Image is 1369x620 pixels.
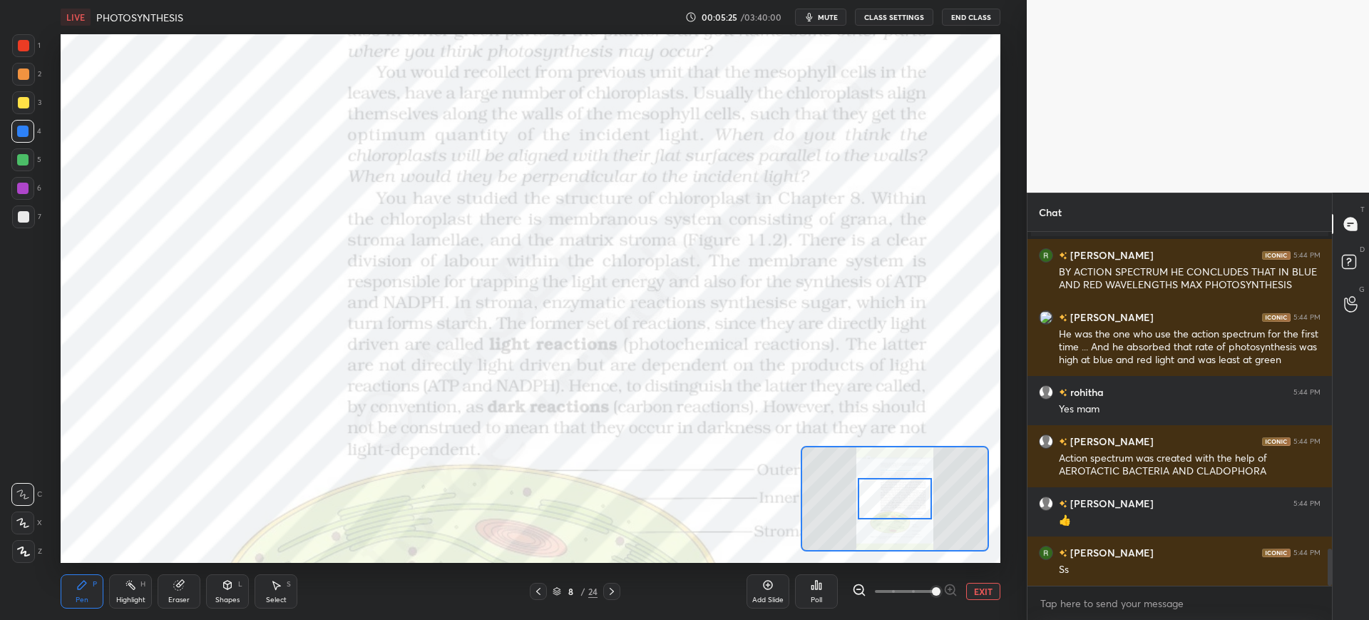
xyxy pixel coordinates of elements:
[1359,284,1365,295] p: G
[238,581,242,588] div: L
[1293,437,1321,446] div: 5:44 PM
[140,581,145,588] div: H
[116,596,145,604] div: Highlight
[1027,232,1332,586] div: grid
[1293,549,1321,557] div: 5:44 PM
[1059,563,1321,577] div: Ss
[1039,385,1053,400] img: default.png
[1262,549,1291,557] img: iconic-dark.1390631f.png
[1059,549,1067,557] img: no-rating-badge.077c3623.svg
[1293,313,1321,322] div: 5:44 PM
[1059,514,1321,528] div: 👍
[1027,193,1073,231] p: Chat
[11,120,41,143] div: 4
[581,587,585,596] div: /
[1262,251,1291,260] img: iconic-dark.1390631f.png
[1262,313,1291,322] img: iconic-dark.1390631f.png
[588,585,598,598] div: 24
[11,177,41,200] div: 6
[1067,496,1154,511] h6: [PERSON_NAME]
[1039,546,1053,560] img: 3
[1039,434,1053,449] img: default.png
[795,9,846,26] button: mute
[1059,389,1067,397] img: no-rating-badge.077c3623.svg
[818,12,838,22] span: mute
[1059,314,1067,322] img: no-rating-badge.077c3623.svg
[96,11,183,24] h4: PHOTOSYNTHESIS
[12,540,42,563] div: Z
[1039,497,1053,511] img: default.png
[1067,248,1154,263] h6: [PERSON_NAME]
[11,148,41,171] div: 5
[215,596,240,604] div: Shapes
[1262,437,1291,446] img: iconic-dark.1390631f.png
[1059,500,1067,508] img: no-rating-badge.077c3623.svg
[1059,327,1321,367] div: He was the one who use the action spectrum for the first time ... And he absorbed that rate of ph...
[1039,310,1053,325] img: 3
[1067,385,1104,400] h6: rohitha
[1293,499,1321,508] div: 5:44 PM
[855,9,933,26] button: CLASS SETTINGS
[287,581,291,588] div: S
[76,596,88,604] div: Pen
[752,596,784,604] div: Add Slide
[811,596,822,604] div: Poll
[168,596,190,604] div: Eraser
[1067,545,1154,560] h6: [PERSON_NAME]
[1059,452,1321,479] div: Action spectrum was created with the help of AEROTACTIC BACTERIA AND CLADOPHORA
[1067,434,1154,449] h6: [PERSON_NAME]
[564,587,578,596] div: 8
[1360,244,1365,255] p: D
[12,91,41,114] div: 3
[61,9,91,26] div: LIVE
[12,63,41,86] div: 2
[12,34,41,57] div: 1
[1039,248,1053,263] img: 3
[966,583,1000,600] button: EXIT
[1067,310,1154,325] h6: [PERSON_NAME]
[93,581,97,588] div: P
[11,512,42,534] div: X
[942,9,1000,26] button: End Class
[11,483,42,506] div: C
[1360,204,1365,215] p: T
[266,596,287,604] div: Select
[1059,252,1067,260] img: no-rating-badge.077c3623.svg
[12,205,41,228] div: 7
[1059,438,1067,446] img: no-rating-badge.077c3623.svg
[1293,251,1321,260] div: 5:44 PM
[1059,265,1321,293] div: BY ACTION SPECTRUM HE CONCLUDES THAT IN BLUE AND RED WAVELENGTHS MAX PHOTOSYNTHESIS
[1059,402,1321,417] div: Yes mam
[1293,388,1321,397] div: 5:44 PM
